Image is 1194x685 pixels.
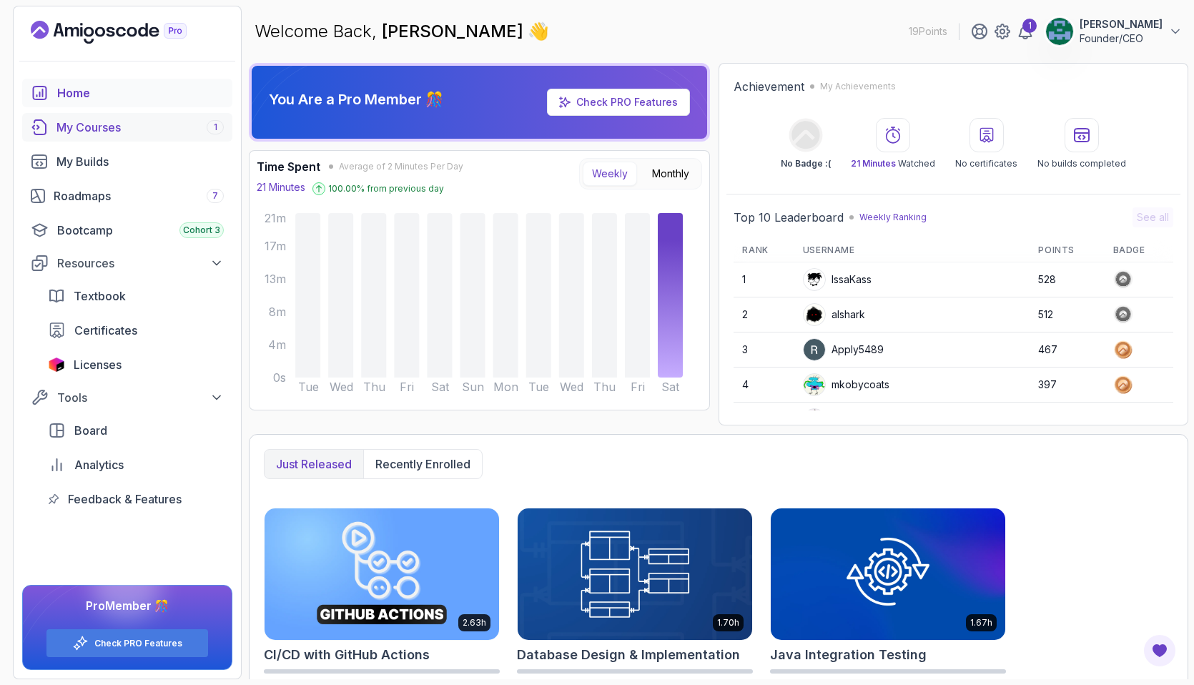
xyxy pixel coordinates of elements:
p: Just released [276,455,352,473]
button: Check PRO Features [46,629,209,658]
p: No certificates [955,158,1017,169]
div: 1 [1022,19,1037,33]
tspan: Tue [528,380,549,394]
button: See all [1133,207,1173,227]
tspan: 17m [265,239,286,253]
img: Java Integration Testing card [771,508,1005,640]
div: Resources [57,255,224,272]
button: Monthly [643,162,699,186]
p: 21 Minutes [257,180,305,194]
h2: Database Design & Implementation [517,645,740,665]
img: user profile image [804,269,825,290]
tspan: 0s [273,370,286,385]
p: No builds completed [1037,158,1126,169]
a: textbook [39,282,232,310]
tspan: Thu [593,380,616,394]
tspan: Sun [462,380,484,394]
span: 1 [214,122,217,133]
img: default monster avatar [804,409,825,430]
td: 4 [734,368,794,403]
span: Textbook [74,287,126,305]
tspan: Wed [330,380,353,394]
a: Check PRO Features [576,96,678,108]
h2: Top 10 Leaderboard [734,209,844,226]
div: IssaKass [803,268,872,291]
tspan: 8m [269,305,286,319]
div: Tools [57,389,224,406]
td: 3 [734,332,794,368]
p: No Badge :( [781,158,831,169]
span: Analytics [74,456,124,473]
span: Average of 2 Minutes Per Day [339,161,463,172]
tspan: Mon [493,380,518,394]
a: 1 [1017,23,1034,40]
th: Points [1030,239,1104,262]
button: user profile image[PERSON_NAME]Founder/CEO [1045,17,1183,46]
div: Bootcamp [57,222,224,239]
img: default monster avatar [804,374,825,395]
td: 397 [1030,368,1104,403]
a: board [39,416,232,445]
button: Weekly [583,162,637,186]
img: user profile image [1046,18,1073,45]
p: Founder/CEO [1080,31,1163,46]
button: Just released [265,450,363,478]
img: user profile image [804,339,825,360]
th: Username [794,239,1030,262]
span: 👋 [525,16,554,46]
td: 356 [1030,403,1104,438]
th: Badge [1105,239,1173,262]
p: Weekly Ranking [859,212,927,223]
p: 19 Points [909,24,947,39]
button: Open Feedback Button [1143,634,1177,668]
p: 100.00 % from previous day [328,183,444,194]
p: Recently enrolled [375,455,470,473]
p: Watched [851,158,935,169]
tspan: 13m [265,272,286,286]
span: Certificates [74,322,137,339]
h2: Achievement [734,78,804,95]
div: Home [57,84,224,102]
p: 1.67h [970,617,992,629]
td: 2 [734,297,794,332]
h3: Time Spent [257,158,320,175]
td: 528 [1030,262,1104,297]
td: 467 [1030,332,1104,368]
th: Rank [734,239,794,262]
button: Resources [22,250,232,276]
a: builds [22,147,232,176]
a: Check PRO Features [547,89,690,116]
p: [PERSON_NAME] [1080,17,1163,31]
tspan: Sat [661,380,680,394]
span: 21 Minutes [851,158,896,169]
tspan: Tue [298,380,319,394]
p: 2.63h [463,617,486,629]
h2: Java Integration Testing [770,645,927,665]
span: Licenses [74,356,122,373]
img: jetbrains icon [48,358,65,372]
a: courses [22,113,232,142]
a: licenses [39,350,232,379]
td: 1 [734,262,794,297]
p: 1.70h [717,617,739,629]
div: mkobycoats [803,373,889,396]
span: [PERSON_NAME] [382,21,528,41]
div: [PERSON_NAME].delaguia [803,408,954,431]
a: bootcamp [22,216,232,245]
tspan: Sat [431,380,450,394]
tspan: Fri [400,380,414,394]
div: Roadmaps [54,187,224,204]
a: roadmaps [22,182,232,210]
p: My Achievements [820,81,896,92]
a: feedback [39,485,232,513]
tspan: Wed [560,380,583,394]
span: Board [74,422,107,439]
button: Tools [22,385,232,410]
div: Apply5489 [803,338,884,361]
span: Cohort 3 [183,225,220,236]
td: 512 [1030,297,1104,332]
span: Feedback & Features [68,491,182,508]
p: You Are a Pro Member 🎊 [269,89,443,109]
div: My Courses [56,119,224,136]
button: Recently enrolled [363,450,482,478]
